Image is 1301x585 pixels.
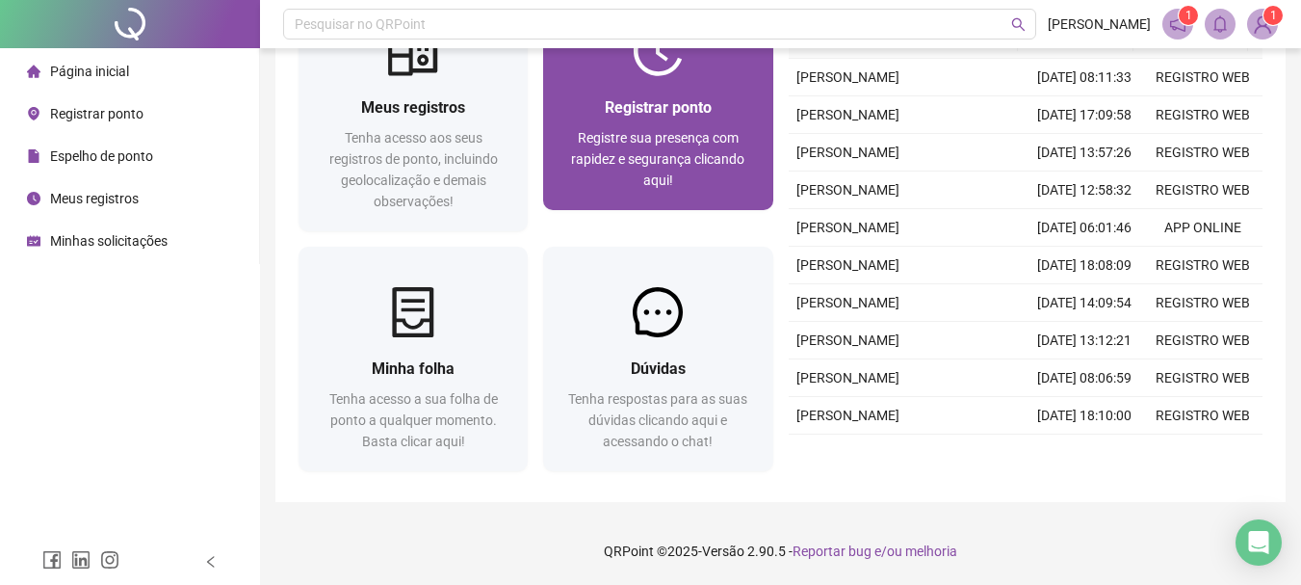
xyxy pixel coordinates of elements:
a: Minha folhaTenha acesso a sua folha de ponto a qualquer momento. Basta clicar aqui! [299,247,528,471]
td: REGISTRO WEB [1144,172,1262,209]
span: [PERSON_NAME] [796,107,899,122]
span: [PERSON_NAME] [796,408,899,423]
td: REGISTRO WEB [1144,247,1262,284]
td: REGISTRO WEB [1144,397,1262,435]
span: Minha folha [372,359,455,378]
td: REGISTRO WEB [1144,96,1262,134]
span: [PERSON_NAME] [796,220,899,235]
span: [PERSON_NAME] [796,182,899,198]
span: Meus registros [361,98,465,117]
td: REGISTRO WEB [1144,284,1262,322]
span: Tenha respostas para as suas dúvidas clicando aqui e acessando o chat! [568,391,747,449]
span: Página inicial [50,64,129,79]
span: Tenha acesso a sua folha de ponto a qualquer momento. Basta clicar aqui! [329,391,498,449]
sup: 1 [1179,6,1198,25]
span: instagram [100,550,119,570]
span: Espelho de ponto [50,148,153,164]
a: DúvidasTenha respostas para as suas dúvidas clicando aqui e acessando o chat! [543,247,772,471]
footer: QRPoint © 2025 - 2.90.5 - [260,518,1301,585]
span: linkedin [71,550,91,570]
td: REGISTRO WEB [1144,59,1262,96]
span: clock-circle [27,192,40,205]
span: Registre sua presença com rapidez e segurança clicando aqui! [571,130,744,188]
span: Registrar ponto [50,106,143,121]
td: [DATE] 12:58:32 [1026,172,1144,209]
td: REGISTRO WEB [1144,134,1262,172]
span: Reportar bug e/ou melhoria [793,544,957,559]
span: [PERSON_NAME] [796,370,899,386]
span: facebook [42,550,62,570]
div: Open Intercom Messenger [1236,519,1282,566]
span: notification [1169,15,1186,33]
span: Meus registros [50,191,139,206]
td: [DATE] 18:08:09 [1026,247,1144,284]
span: environment [27,107,40,120]
span: [PERSON_NAME] [796,69,899,85]
span: [PERSON_NAME] [796,257,899,273]
td: [DATE] 18:10:00 [1026,397,1144,435]
span: home [27,65,40,78]
sup: Atualize o seu contato no menu Meus Dados [1263,6,1283,25]
span: Registrar ponto [605,98,712,117]
span: 1 [1185,9,1192,22]
span: 1 [1270,9,1277,22]
span: [PERSON_NAME] [796,332,899,348]
span: Dúvidas [631,359,686,378]
td: [DATE] 14:09:54 [1026,284,1144,322]
span: Versão [702,544,744,559]
span: [PERSON_NAME] [796,295,899,310]
span: schedule [27,234,40,248]
td: APP ONLINE [1144,209,1262,247]
td: REGISTRO WEB [1144,322,1262,359]
span: search [1011,17,1026,32]
img: 68269 [1248,10,1277,39]
td: [DATE] 06:01:46 [1026,209,1144,247]
td: [DATE] 13:12:21 [1026,322,1144,359]
span: Minhas solicitações [50,233,168,249]
span: [PERSON_NAME] [1048,13,1151,35]
td: [DATE] 17:09:58 [1026,96,1144,134]
span: file [27,149,40,163]
td: REGISTRO WEB [1144,359,1262,397]
td: [DATE] 08:11:33 [1026,59,1144,96]
span: [PERSON_NAME] [796,145,899,160]
td: REGISTRO WEB [1144,435,1262,472]
span: bell [1211,15,1229,33]
span: Tenha acesso aos seus registros de ponto, incluindo geolocalização e demais observações! [329,130,498,209]
td: [DATE] 13:57:26 [1026,134,1144,172]
td: [DATE] 14:08:04 [1026,435,1144,472]
td: [DATE] 08:06:59 [1026,359,1144,397]
span: left [204,555,218,569]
